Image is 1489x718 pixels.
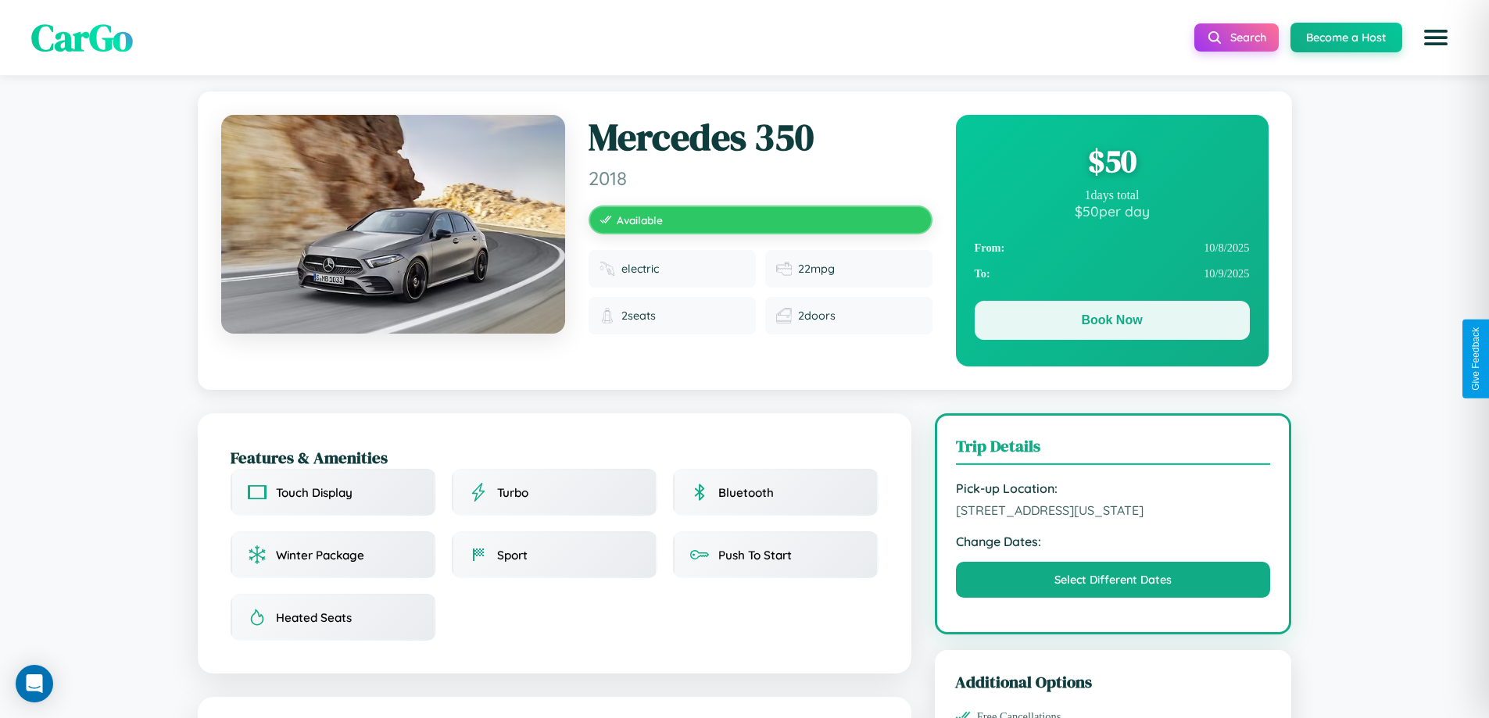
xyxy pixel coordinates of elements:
img: Fuel type [600,261,615,277]
div: 10 / 9 / 2025 [975,261,1250,287]
div: $ 50 [975,140,1250,182]
img: Doors [776,308,792,323]
h1: Mercedes 350 [589,115,932,160]
span: Push To Start [718,548,792,563]
span: Touch Display [276,485,353,500]
span: Sport [497,548,528,563]
span: Search [1230,30,1266,45]
img: Mercedes 350 2018 [221,115,565,334]
h3: Trip Details [956,434,1271,465]
div: 10 / 8 / 2025 [975,235,1250,261]
span: 22 mpg [798,262,835,276]
span: 2018 [589,166,932,190]
img: Seats [600,308,615,323]
span: Turbo [497,485,528,500]
strong: Change Dates: [956,534,1271,549]
button: Book Now [975,301,1250,340]
span: Heated Seats [276,610,352,625]
div: Give Feedback [1470,327,1481,391]
h3: Additional Options [955,670,1272,693]
span: 2 seats [621,309,656,323]
strong: Pick-up Location: [956,480,1271,496]
span: CarGo [31,12,133,63]
span: 2 doors [798,309,836,323]
button: Become a Host [1290,23,1402,52]
span: Bluetooth [718,485,774,500]
span: electric [621,262,659,276]
div: Open Intercom Messenger [16,665,53,702]
button: Search [1194,23,1279,52]
img: Fuel efficiency [776,261,792,277]
span: Available [617,213,663,227]
div: $ 50 per day [975,202,1250,220]
span: [STREET_ADDRESS][US_STATE] [956,502,1271,518]
strong: From: [975,241,1005,255]
h2: Features & Amenities [231,446,879,469]
button: Select Different Dates [956,562,1271,598]
div: 1 days total [975,188,1250,202]
button: Open menu [1414,16,1458,59]
span: Winter Package [276,548,364,563]
strong: To: [975,267,990,280]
